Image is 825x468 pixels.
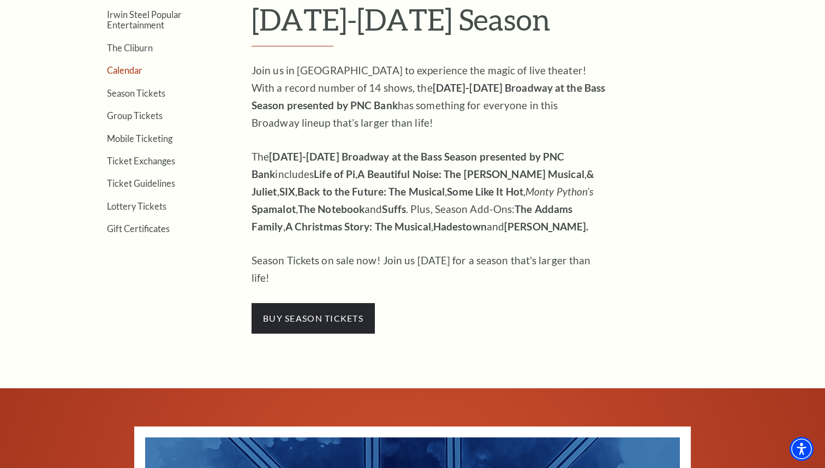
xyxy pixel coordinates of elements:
[107,178,175,188] a: Ticket Guidelines
[252,148,606,235] p: The includes , , , , , , , and . Plus, Season Add-Ons: , , and
[107,110,163,121] a: Group Tickets
[252,150,564,180] strong: [DATE]-[DATE] Broadway at the Bass Season presented by PNC Bank
[252,203,296,215] strong: Spamalot
[107,9,182,30] a: Irwin Steel Popular Entertainment
[252,311,375,324] a: buy season tickets
[107,156,175,166] a: Ticket Exchanges
[107,201,166,211] a: Lottery Tickets
[107,88,165,98] a: Season Tickets
[297,185,445,198] strong: Back to the Future: The Musical
[504,220,588,233] strong: [PERSON_NAME].
[252,303,375,334] span: buy season tickets
[285,220,431,233] strong: A Christmas Story: The Musical
[357,168,584,180] strong: A Beautiful Noise: The [PERSON_NAME] Musical
[382,203,406,215] strong: Suffs
[252,62,606,132] p: Join us in [GEOGRAPHIC_DATA] to experience the magic of live theater! With a record number of 14 ...
[525,185,593,198] em: Monty Python’s
[107,133,172,144] a: Mobile Ticketing
[107,65,142,75] a: Calendar
[314,168,355,180] strong: Life of Pi
[252,2,751,46] h1: [DATE]-[DATE] Season
[279,185,295,198] strong: SIX
[252,252,606,287] p: Season Tickets on sale now! Join us [DATE] for a season that's larger than life!
[447,185,523,198] strong: Some Like It Hot
[298,203,364,215] strong: The Notebook
[433,220,487,233] strong: Hadestown
[107,223,170,234] a: Gift Certificates
[790,437,814,461] div: Accessibility Menu
[107,43,153,53] a: The Cliburn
